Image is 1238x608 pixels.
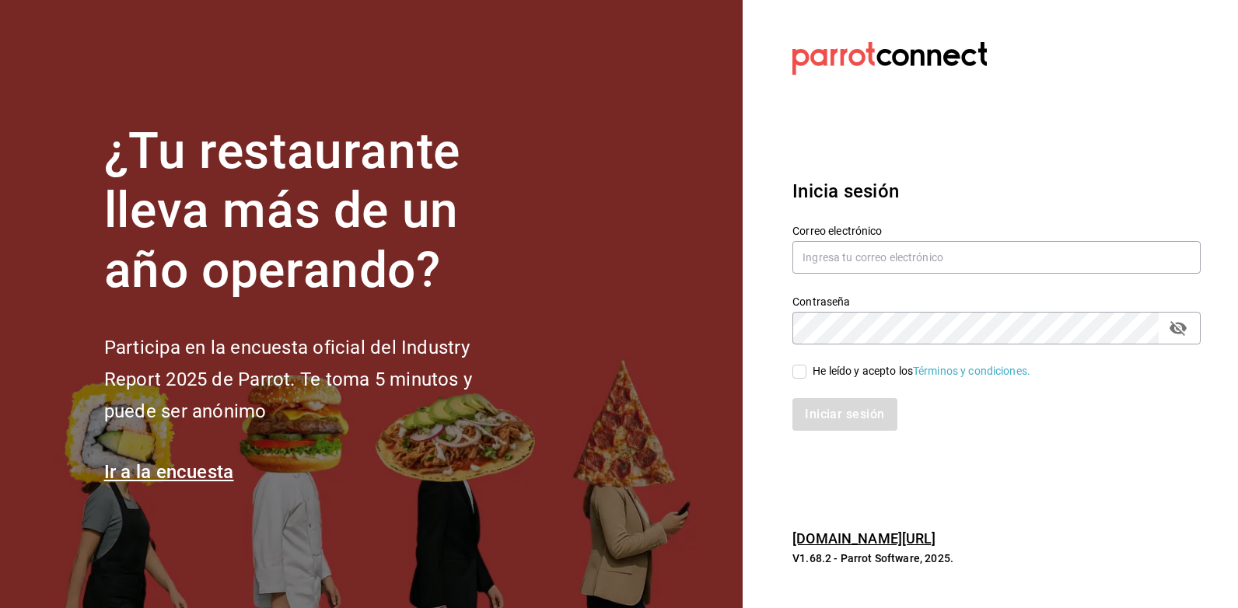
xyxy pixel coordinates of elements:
div: He leído y acepto los [813,363,1030,379]
p: V1.68.2 - Parrot Software, 2025. [792,550,1201,566]
input: Ingresa tu correo electrónico [792,241,1201,274]
a: Ir a la encuesta [104,461,234,483]
label: Correo electrónico [792,225,1201,236]
a: [DOMAIN_NAME][URL] [792,530,935,547]
label: Contraseña [792,295,1201,306]
h3: Inicia sesión [792,177,1201,205]
button: passwordField [1165,315,1191,341]
h1: ¿Tu restaurante lleva más de un año operando? [104,122,524,301]
a: Términos y condiciones. [913,365,1030,377]
h2: Participa en la encuesta oficial del Industry Report 2025 de Parrot. Te toma 5 minutos y puede se... [104,332,524,427]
